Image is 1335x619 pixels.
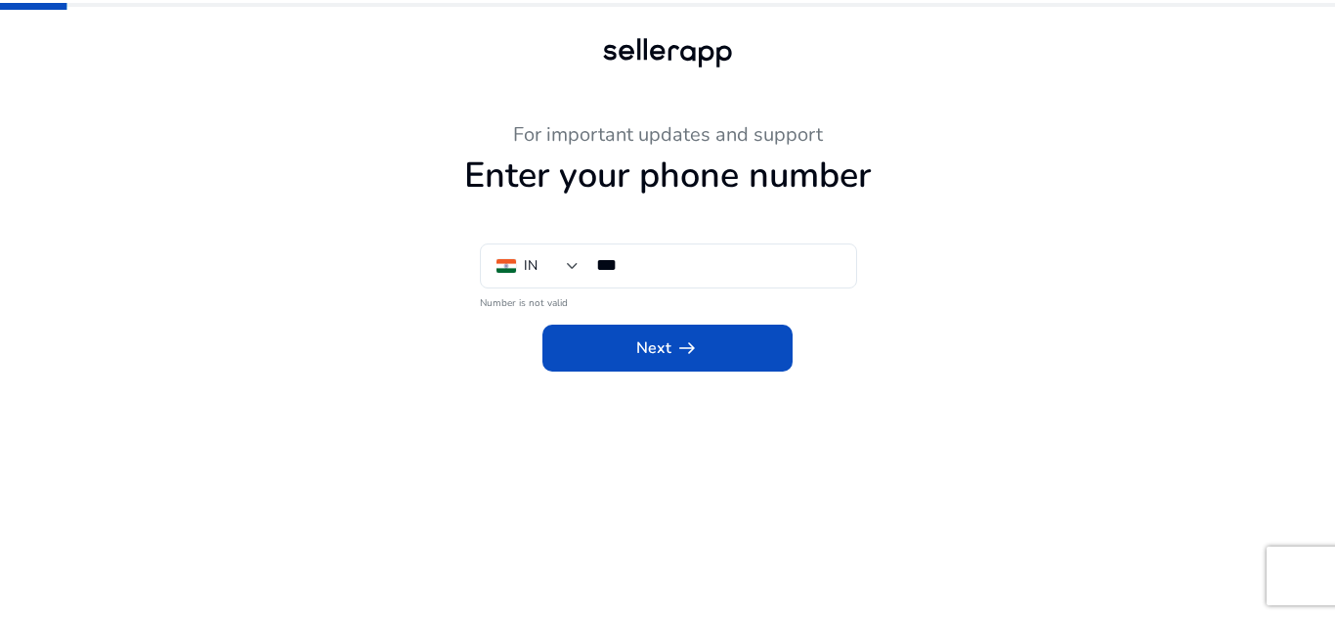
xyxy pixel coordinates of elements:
h3: For important updates and support [130,123,1205,147]
span: Next [636,336,699,360]
mat-error: Number is not valid [480,290,855,311]
div: IN [524,255,538,277]
span: arrow_right_alt [675,336,699,360]
h1: Enter your phone number [130,155,1205,197]
button: Nextarrow_right_alt [542,325,793,372]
